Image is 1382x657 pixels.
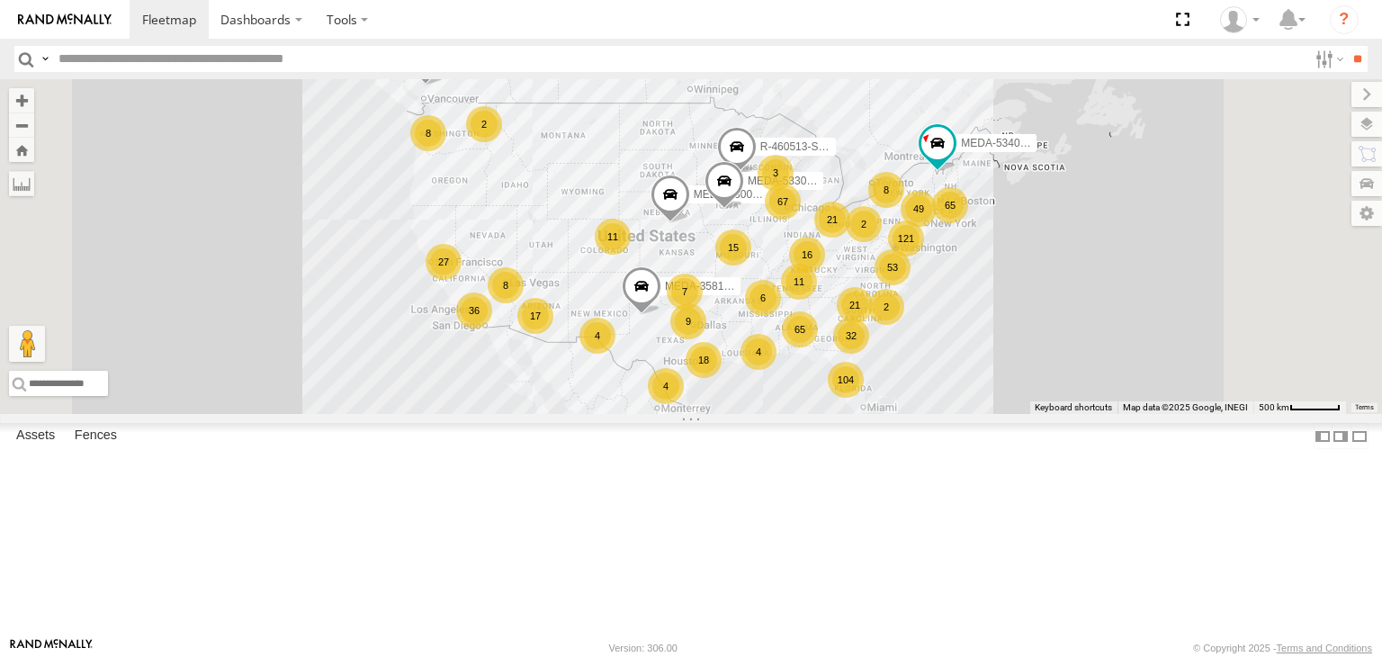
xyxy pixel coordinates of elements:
[456,292,492,328] div: 36
[9,112,34,138] button: Zoom out
[517,298,553,334] div: 17
[694,188,786,201] span: MEDA-530001-Roll
[833,318,869,354] div: 32
[609,643,678,653] div: Version: 306.00
[1355,404,1374,411] a: Terms (opens in new tab)
[1259,402,1289,412] span: 500 km
[1351,423,1369,449] label: Hide Summary Table
[38,46,52,72] label: Search Query
[1035,401,1112,414] button: Keyboard shortcuts
[868,289,904,325] div: 2
[66,424,126,449] label: Fences
[9,138,34,162] button: Zoom Home
[579,318,615,354] div: 4
[466,106,502,142] div: 2
[745,280,781,316] div: 6
[765,184,801,220] div: 67
[1332,423,1350,449] label: Dock Summary Table to the Right
[670,303,706,339] div: 9
[1277,643,1372,653] a: Terms and Conditions
[901,191,937,227] div: 49
[665,280,758,292] span: MEDA-358103-Roll
[1314,423,1332,449] label: Dock Summary Table to the Left
[595,219,631,255] div: 11
[9,326,45,362] button: Drag Pegman onto the map to open Street View
[9,88,34,112] button: Zoom in
[426,244,462,280] div: 27
[667,274,703,310] div: 7
[410,115,446,151] div: 8
[18,13,112,26] img: rand-logo.svg
[1123,402,1248,412] span: Map data ©2025 Google, INEGI
[1193,643,1372,653] div: © Copyright 2025 -
[760,140,840,153] span: R-460513-Swing
[488,267,524,303] div: 8
[837,287,873,323] div: 21
[740,334,776,370] div: 4
[1308,46,1347,72] label: Search Filter Options
[1351,201,1382,226] label: Map Settings
[868,172,904,208] div: 8
[875,249,911,285] div: 53
[789,237,825,273] div: 16
[814,202,850,238] div: 21
[7,424,64,449] label: Assets
[1214,6,1266,33] div: Thomas Tedder
[781,264,817,300] div: 11
[715,229,751,265] div: 15
[1253,401,1346,414] button: Map Scale: 500 km per 53 pixels
[648,368,684,404] div: 4
[758,155,794,191] div: 3
[888,220,924,256] div: 121
[1330,5,1359,34] i: ?
[961,137,1054,149] span: MEDA-534010-Roll
[846,206,882,242] div: 2
[9,171,34,196] label: Measure
[828,362,864,398] div: 104
[932,187,968,223] div: 65
[782,311,818,347] div: 65
[686,342,722,378] div: 18
[748,175,840,188] span: MEDA-533004-Roll
[10,639,93,657] a: Visit our Website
